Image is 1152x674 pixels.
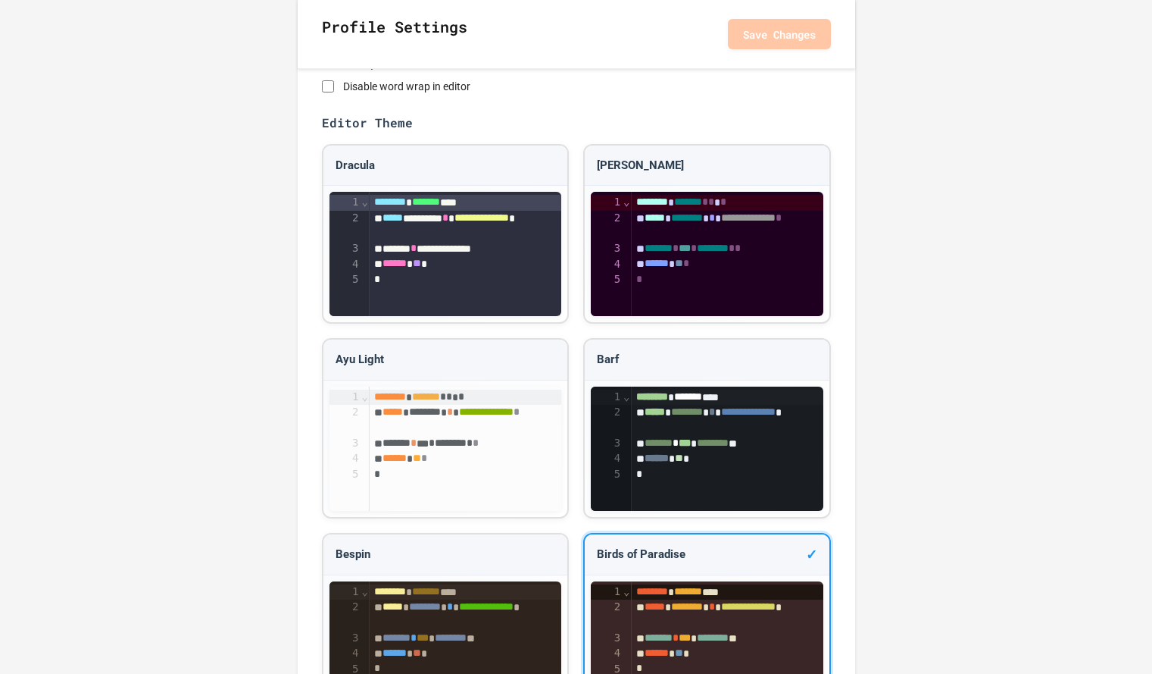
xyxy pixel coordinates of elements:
div: 1 [591,195,623,210]
div: 3 [591,436,623,451]
div: 1 [329,195,361,210]
div: Bespin [323,534,567,575]
div: 5 [591,467,623,482]
div: Dracula [323,146,567,187]
div: 3 [591,241,623,256]
div: 2 [329,405,361,436]
div: Birds of Paradise [585,534,829,575]
span: Fold line [623,585,630,597]
div: 2 [591,211,623,242]
label: Disable word wrap in editor [343,80,470,92]
div: [PERSON_NAME] [585,146,829,187]
h2: Profile Settings [322,15,467,53]
div: 2 [591,600,623,631]
div: 5 [329,272,361,287]
div: 5 [329,467,361,482]
div: 1 [329,585,361,600]
div: Barf [585,340,829,381]
div: 3 [591,631,623,646]
div: 4 [329,257,361,272]
span: Fold line [361,390,369,403]
div: 1 [591,585,623,600]
div: Ayu Light [323,340,567,381]
span: Fold line [361,196,369,208]
div: 2 [329,600,361,631]
div: 4 [591,257,623,272]
div: 4 [591,451,623,466]
div: 3 [329,241,361,256]
div: 2 [591,405,623,436]
div: 4 [329,646,361,661]
div: 1 [591,390,623,405]
span: Fold line [361,585,369,597]
label: Editor Theme [322,114,831,132]
div: 4 [329,451,361,466]
div: 3 [329,436,361,451]
button: Save Changes [728,19,831,49]
div: 3 [329,631,361,646]
span: Fold line [623,196,630,208]
span: Fold line [623,390,630,403]
div: 2 [329,211,361,242]
div: 5 [591,272,623,287]
div: 4 [591,646,623,661]
div: 1 [329,390,361,405]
